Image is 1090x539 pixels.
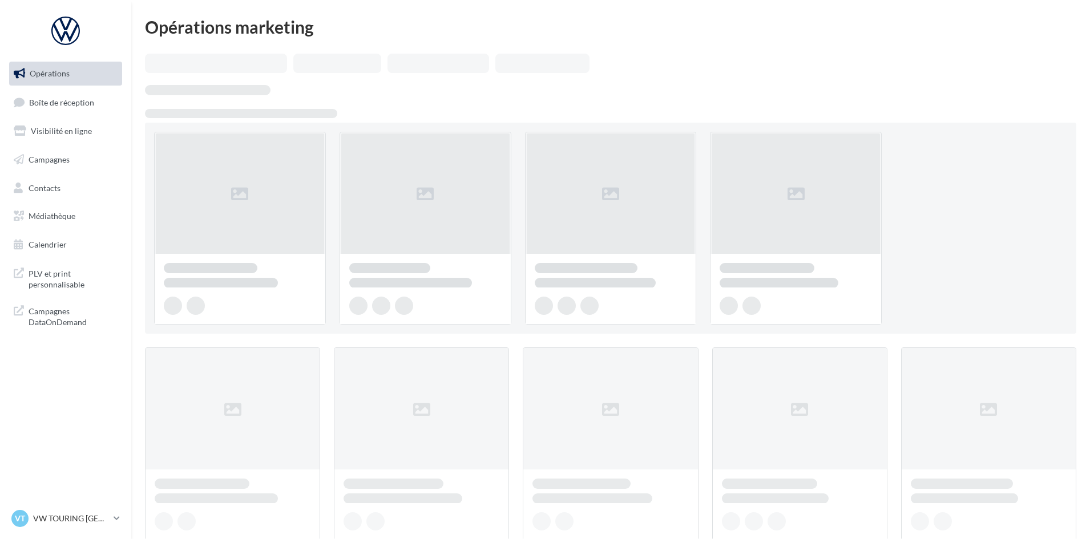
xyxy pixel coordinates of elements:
span: Médiathèque [29,211,75,221]
a: Calendrier [7,233,124,257]
a: Boîte de réception [7,90,124,115]
span: Calendrier [29,240,67,249]
a: Opérations [7,62,124,86]
a: Campagnes DataOnDemand [7,299,124,333]
span: Campagnes [29,155,70,164]
a: VT VW TOURING [GEOGRAPHIC_DATA] [9,508,122,529]
span: Visibilité en ligne [31,126,92,136]
a: Campagnes [7,148,124,172]
span: Contacts [29,183,60,192]
a: Visibilité en ligne [7,119,124,143]
span: PLV et print personnalisable [29,266,118,290]
span: Boîte de réception [29,97,94,107]
span: VT [15,513,25,524]
a: Médiathèque [7,204,124,228]
span: Opérations [30,68,70,78]
a: PLV et print personnalisable [7,261,124,295]
div: Opérations marketing [145,18,1076,35]
a: Contacts [7,176,124,200]
p: VW TOURING [GEOGRAPHIC_DATA] [33,513,109,524]
span: Campagnes DataOnDemand [29,303,118,328]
